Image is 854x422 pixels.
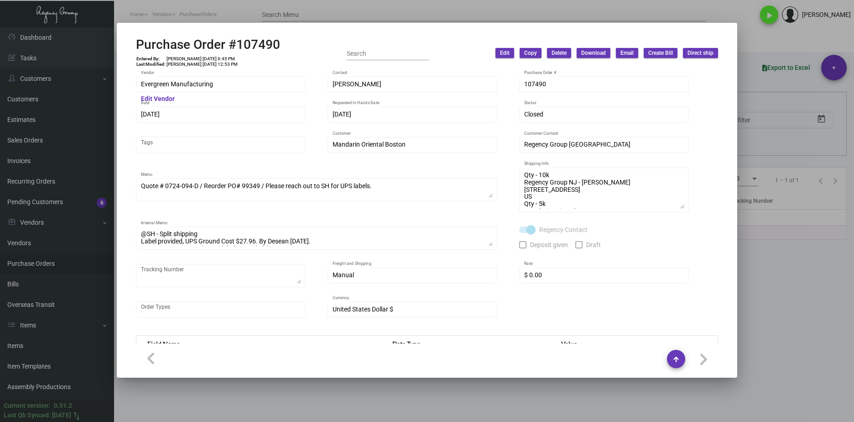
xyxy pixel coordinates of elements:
[495,48,514,58] button: Edit
[136,62,166,67] td: Last Modified:
[552,336,718,352] th: Value
[648,49,673,57] span: Create Bill
[683,48,718,58] button: Direct ship
[136,336,384,352] th: Field Name
[644,48,677,58] button: Create Bill
[136,37,280,53] h2: Purchase Order #107490
[383,336,552,352] th: Data Type
[616,48,638,58] button: Email
[687,49,713,57] span: Direct ship
[547,48,571,58] button: Delete
[524,111,543,118] span: Closed
[539,224,588,235] span: Regency Contact
[333,271,354,279] span: Manual
[552,49,567,57] span: Delete
[4,411,71,420] div: Last Qb Synced: [DATE]
[136,56,166,62] td: Entered By:
[581,49,606,57] span: Download
[530,239,568,250] span: Deposit given
[166,62,238,67] td: [PERSON_NAME] [DATE] 12:53 PM
[141,95,175,103] mat-hint: Edit Vendor
[524,49,537,57] span: Copy
[577,48,610,58] button: Download
[520,48,542,58] button: Copy
[620,49,634,57] span: Email
[586,239,601,250] span: Draft
[166,56,238,62] td: [PERSON_NAME] [DATE] 6:45 PM
[4,401,50,411] div: Current version:
[500,49,510,57] span: Edit
[54,401,72,411] div: 0.51.2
